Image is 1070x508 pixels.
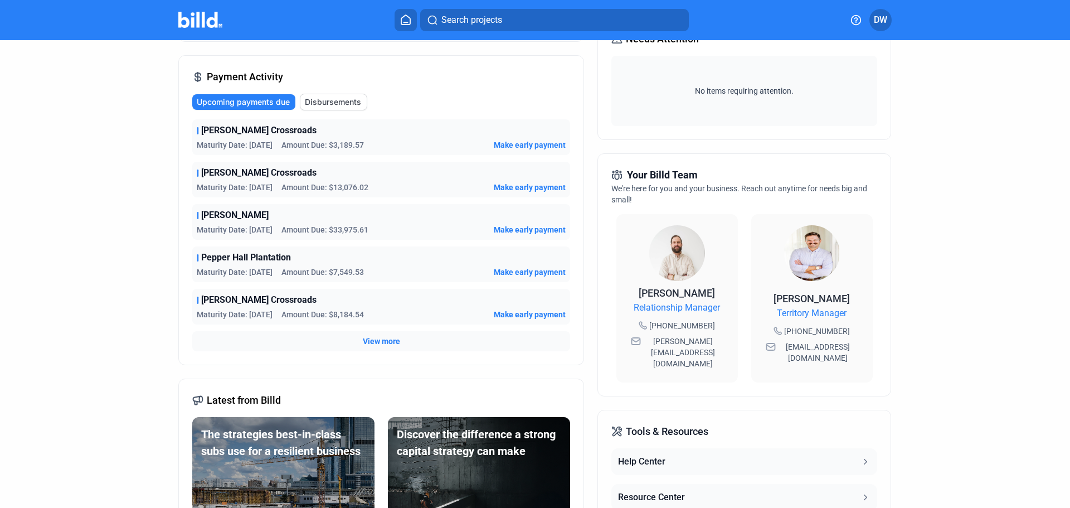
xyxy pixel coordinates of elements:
[778,341,858,364] span: [EMAIL_ADDRESS][DOMAIN_NAME]
[643,336,723,369] span: [PERSON_NAME][EMAIL_ADDRESS][DOMAIN_NAME]
[639,287,715,299] span: [PERSON_NAME]
[201,209,269,222] span: [PERSON_NAME]
[649,320,715,331] span: [PHONE_NUMBER]
[441,13,502,27] span: Search projects
[494,309,566,320] button: Make early payment
[363,336,400,347] button: View more
[397,426,561,459] div: Discover the difference a strong capital strategy can make
[201,426,366,459] div: The strategies best-in-class subs use for a resilient business
[178,12,222,28] img: Billd Company Logo
[201,251,291,264] span: Pepper Hall Plantation
[420,9,689,31] button: Search projects
[197,139,273,151] span: Maturity Date: [DATE]
[201,166,317,180] span: [PERSON_NAME] Crossroads
[305,96,361,108] span: Disbursements
[197,309,273,320] span: Maturity Date: [DATE]
[197,96,290,108] span: Upcoming payments due
[192,94,295,110] button: Upcoming payments due
[281,267,364,278] span: Amount Due: $7,549.53
[207,393,281,408] span: Latest from Billd
[494,224,566,235] button: Make early payment
[784,326,850,337] span: [PHONE_NUMBER]
[201,124,317,137] span: [PERSON_NAME] Crossroads
[207,69,283,85] span: Payment Activity
[494,139,566,151] button: Make early payment
[634,301,720,315] span: Relationship Manager
[197,224,273,235] span: Maturity Date: [DATE]
[874,13,887,27] span: DW
[626,424,708,439] span: Tools & Resources
[618,455,665,468] div: Help Center
[774,293,850,304] span: [PERSON_NAME]
[611,184,867,204] span: We're here for you and your business. Reach out anytime for needs big and small!
[281,309,364,320] span: Amount Due: $8,184.54
[197,182,273,193] span: Maturity Date: [DATE]
[649,225,705,281] img: Relationship Manager
[869,9,892,31] button: DW
[494,182,566,193] button: Make early payment
[281,139,364,151] span: Amount Due: $3,189.57
[197,267,273,278] span: Maturity Date: [DATE]
[494,267,566,278] button: Make early payment
[281,224,368,235] span: Amount Due: $33,975.61
[616,85,872,96] span: No items requiring attention.
[201,293,317,307] span: [PERSON_NAME] Crossroads
[618,491,685,504] div: Resource Center
[300,94,367,110] button: Disbursements
[611,448,877,475] button: Help Center
[627,167,698,183] span: Your Billd Team
[784,225,840,281] img: Territory Manager
[777,307,847,320] span: Territory Manager
[281,182,368,193] span: Amount Due: $13,076.02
